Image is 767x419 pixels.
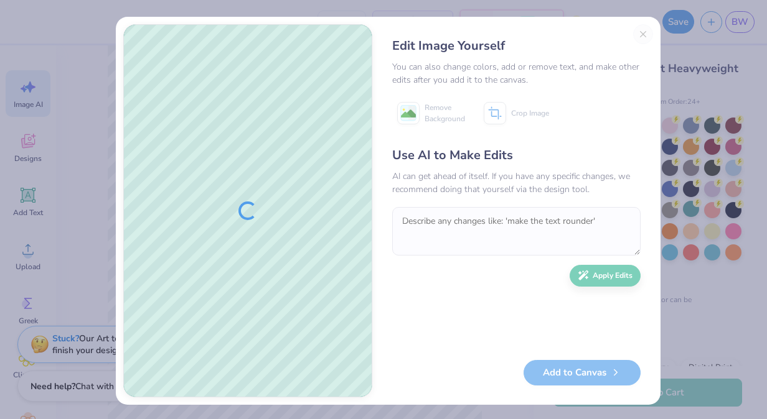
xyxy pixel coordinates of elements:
button: Remove Background [392,98,470,129]
span: Remove Background [425,102,465,124]
div: You can also change colors, add or remove text, and make other edits after you add it to the canvas. [392,60,641,86]
button: Crop Image [479,98,557,129]
span: Crop Image [511,108,549,119]
div: Use AI to Make Edits [392,146,641,165]
div: Edit Image Yourself [392,37,641,55]
div: AI can get ahead of itself. If you have any specific changes, we recommend doing that yourself vi... [392,170,641,196]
